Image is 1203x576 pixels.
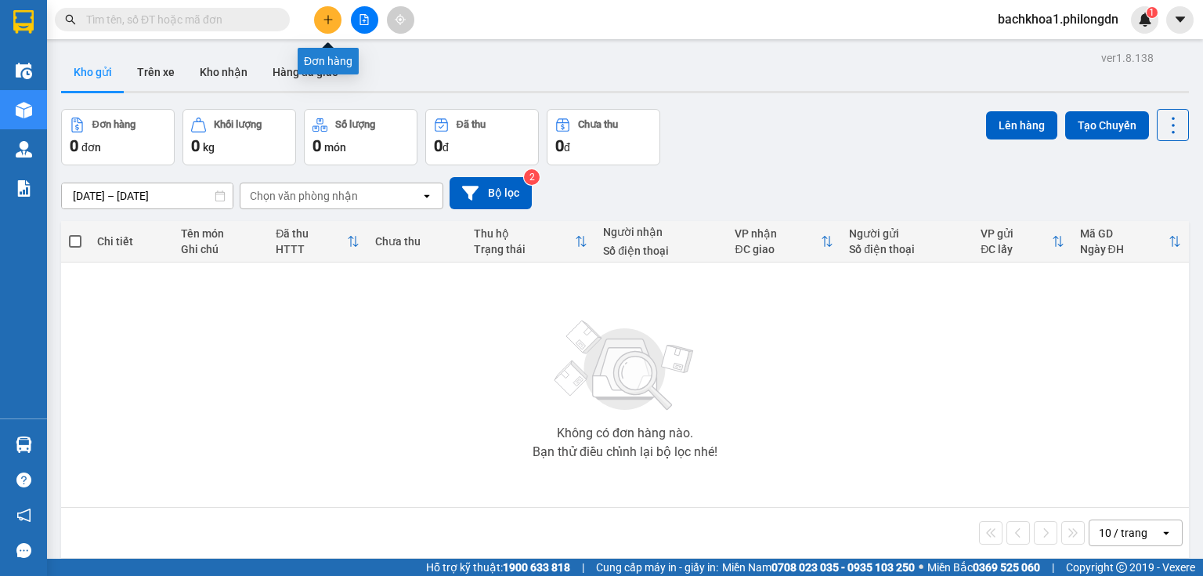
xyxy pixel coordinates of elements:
[1173,13,1187,27] span: caret-down
[564,141,570,154] span: đ
[351,6,378,34] button: file-add
[387,6,414,34] button: aim
[324,141,346,154] span: món
[97,235,165,248] div: Chi tiết
[191,136,200,155] span: 0
[547,311,703,421] img: svg+xml;base64,PHN2ZyBjbGFzcz0ibGlzdC1wbHVnX19zdmciIHhtbG5zPSJodHRwOi8vd3d3LnczLm9yZy8yMDAwL3N2Zy...
[1052,559,1054,576] span: |
[181,227,260,240] div: Tên món
[1116,562,1127,573] span: copyright
[1080,227,1169,240] div: Mã GD
[557,427,693,440] div: Không có đơn hàng nào.
[65,14,76,25] span: search
[985,9,1131,29] span: bachkhoa1.philongdn
[1101,49,1154,67] div: ver 1.8.138
[426,559,570,576] span: Hỗ trợ kỹ thuật:
[375,235,458,248] div: Chưa thu
[986,111,1057,139] button: Lên hàng
[182,109,296,165] button: Khối lượng0kg
[1166,6,1194,34] button: caret-down
[533,446,717,458] div: Bạn thử điều chỉnh lại bộ lọc nhé!
[434,136,443,155] span: 0
[443,141,449,154] span: đ
[335,119,375,130] div: Số lượng
[425,109,539,165] button: Đã thu0đ
[70,136,78,155] span: 0
[474,243,575,255] div: Trạng thái
[457,119,486,130] div: Đã thu
[16,543,31,558] span: message
[981,227,1051,240] div: VP gửi
[276,243,347,255] div: HTTT
[187,53,260,91] button: Kho nhận
[125,53,187,91] button: Trên xe
[927,559,1040,576] span: Miền Bắc
[323,14,334,25] span: plus
[1149,7,1154,18] span: 1
[181,243,260,255] div: Ghi chú
[735,227,821,240] div: VP nhận
[603,226,719,238] div: Người nhận
[450,177,532,209] button: Bộ lọc
[578,119,618,130] div: Chưa thu
[973,561,1040,574] strong: 0369 525 060
[92,119,135,130] div: Đơn hàng
[1147,7,1158,18] sup: 1
[16,437,32,453] img: warehouse-icon
[314,6,341,34] button: plus
[250,188,358,204] div: Chọn văn phòng nhận
[1099,525,1147,541] div: 10 / trang
[849,227,965,240] div: Người gửi
[555,136,564,155] span: 0
[849,243,965,255] div: Số điện thoại
[1080,243,1169,255] div: Ngày ĐH
[395,14,406,25] span: aim
[474,227,575,240] div: Thu hộ
[81,141,101,154] span: đơn
[1065,111,1149,139] button: Tạo Chuyến
[466,221,595,263] th: Toggle SortBy
[582,559,584,576] span: |
[524,169,540,185] sup: 2
[298,48,359,74] div: Đơn hàng
[304,109,417,165] button: Số lượng0món
[61,109,175,165] button: Đơn hàng0đơn
[268,221,367,263] th: Toggle SortBy
[16,473,31,487] span: question-circle
[16,180,32,197] img: solution-icon
[722,559,915,576] span: Miền Nam
[16,102,32,118] img: warehouse-icon
[276,227,347,240] div: Đã thu
[1072,221,1189,263] th: Toggle SortBy
[260,53,351,91] button: Hàng đã giao
[596,559,718,576] span: Cung cấp máy in - giấy in:
[1160,527,1172,539] svg: open
[359,14,370,25] span: file-add
[16,63,32,79] img: warehouse-icon
[973,221,1071,263] th: Toggle SortBy
[547,109,660,165] button: Chưa thu0đ
[1138,13,1152,27] img: icon-new-feature
[86,11,271,28] input: Tìm tên, số ĐT hoặc mã đơn
[62,183,233,208] input: Select a date range.
[203,141,215,154] span: kg
[214,119,262,130] div: Khối lượng
[735,243,821,255] div: ĐC giao
[61,53,125,91] button: Kho gửi
[603,245,719,257] div: Số điện thoại
[16,141,32,158] img: warehouse-icon
[919,564,923,571] span: ⚪️
[16,508,31,523] span: notification
[727,221,841,263] th: Toggle SortBy
[312,136,321,155] span: 0
[13,10,34,34] img: logo-vxr
[771,561,915,574] strong: 0708 023 035 - 0935 103 250
[981,243,1051,255] div: ĐC lấy
[503,561,570,574] strong: 1900 633 818
[421,190,433,202] svg: open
